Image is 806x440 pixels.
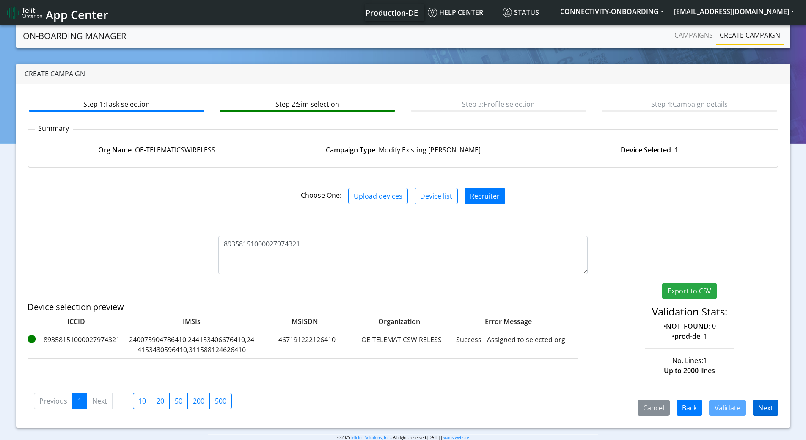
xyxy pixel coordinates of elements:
[151,393,170,409] label: 20
[348,188,408,204] button: Upload devices
[7,6,42,19] img: logo-telit-cinterion-gw-new.png
[128,316,255,327] label: IMSIs
[671,27,716,44] a: Campaigns
[280,145,526,155] div: : Modify Existing [PERSON_NAME]
[674,332,700,341] strong: prod-de
[187,393,210,409] label: 200
[28,335,125,355] label: 89358151000027974321
[424,4,499,21] a: Help center
[301,191,341,200] span: Choose One:
[415,188,458,204] button: Device list
[16,64,790,84] div: Create campaign
[428,8,483,17] span: Help center
[666,321,709,331] strong: NOT_FOUND
[638,400,670,416] button: Cancel
[98,145,132,155] strong: Org Name
[465,188,505,204] button: Recruiter
[526,145,773,155] div: : 1
[365,4,418,21] a: Your current platform instance
[594,355,785,365] div: No. Lines:
[259,316,339,327] label: MSISDN
[447,335,574,355] label: Success - Assigned to selected org
[503,8,539,17] span: Status
[7,3,107,22] a: App Center
[594,365,785,376] div: Up to 2000 lines
[28,316,125,327] label: ICCID
[503,8,512,17] img: status.svg
[703,356,707,365] span: 1
[359,335,444,355] label: OE-TELEMATICSWIRELESS
[677,400,702,416] button: Back
[209,393,232,409] label: 500
[411,96,586,112] btn: Step 3: Profile selection
[499,4,555,21] a: Status
[72,393,87,409] a: 1
[428,8,437,17] img: knowledge.svg
[46,7,108,22] span: App Center
[716,27,784,44] a: Create campaign
[220,96,395,112] btn: Step 2: Sim selection
[753,400,778,416] button: Next
[600,331,778,341] p: • : 1
[602,96,777,112] btn: Step 4: Campaign details
[35,123,73,133] p: Summary
[430,316,557,327] label: Error Message
[600,306,778,318] h4: Validation Stats:
[709,400,746,416] button: Validate
[669,4,799,19] button: [EMAIL_ADDRESS][DOMAIN_NAME]
[600,321,778,331] p: • : 0
[28,302,528,312] h5: Device selection preview
[128,335,255,355] label: 240075904786410,244153406676410,244153430596410,311588124626410
[555,4,669,19] button: CONNECTIVITY-ONBOARDING
[342,316,427,327] label: Organization
[29,96,204,112] btn: Step 1: Task selection
[366,8,418,18] span: Production-DE
[326,145,375,155] strong: Campaign Type
[259,335,356,355] label: 467191222126410
[133,393,151,409] label: 10
[621,145,671,155] strong: Device Selected
[169,393,188,409] label: 50
[33,145,280,155] div: : OE-TELEMATICSWIRELESS
[23,28,126,44] a: On-Boarding Manager
[662,283,717,299] button: Export to CSV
